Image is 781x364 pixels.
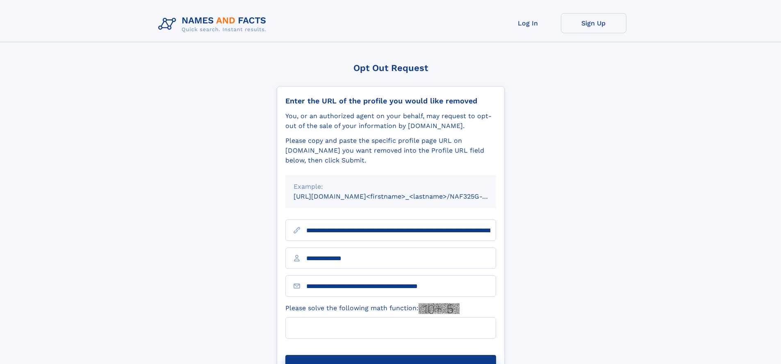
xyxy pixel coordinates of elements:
[294,182,488,192] div: Example:
[285,111,496,131] div: You, or an authorized agent on your behalf, may request to opt-out of the sale of your informatio...
[285,303,460,314] label: Please solve the following math function:
[285,136,496,165] div: Please copy and paste the specific profile page URL on [DOMAIN_NAME] you want removed into the Pr...
[294,192,512,200] small: [URL][DOMAIN_NAME]<firstname>_<lastname>/NAF325G-xxxxxxxx
[277,63,505,73] div: Opt Out Request
[561,13,626,33] a: Sign Up
[155,13,273,35] img: Logo Names and Facts
[495,13,561,33] a: Log In
[285,96,496,105] div: Enter the URL of the profile you would like removed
